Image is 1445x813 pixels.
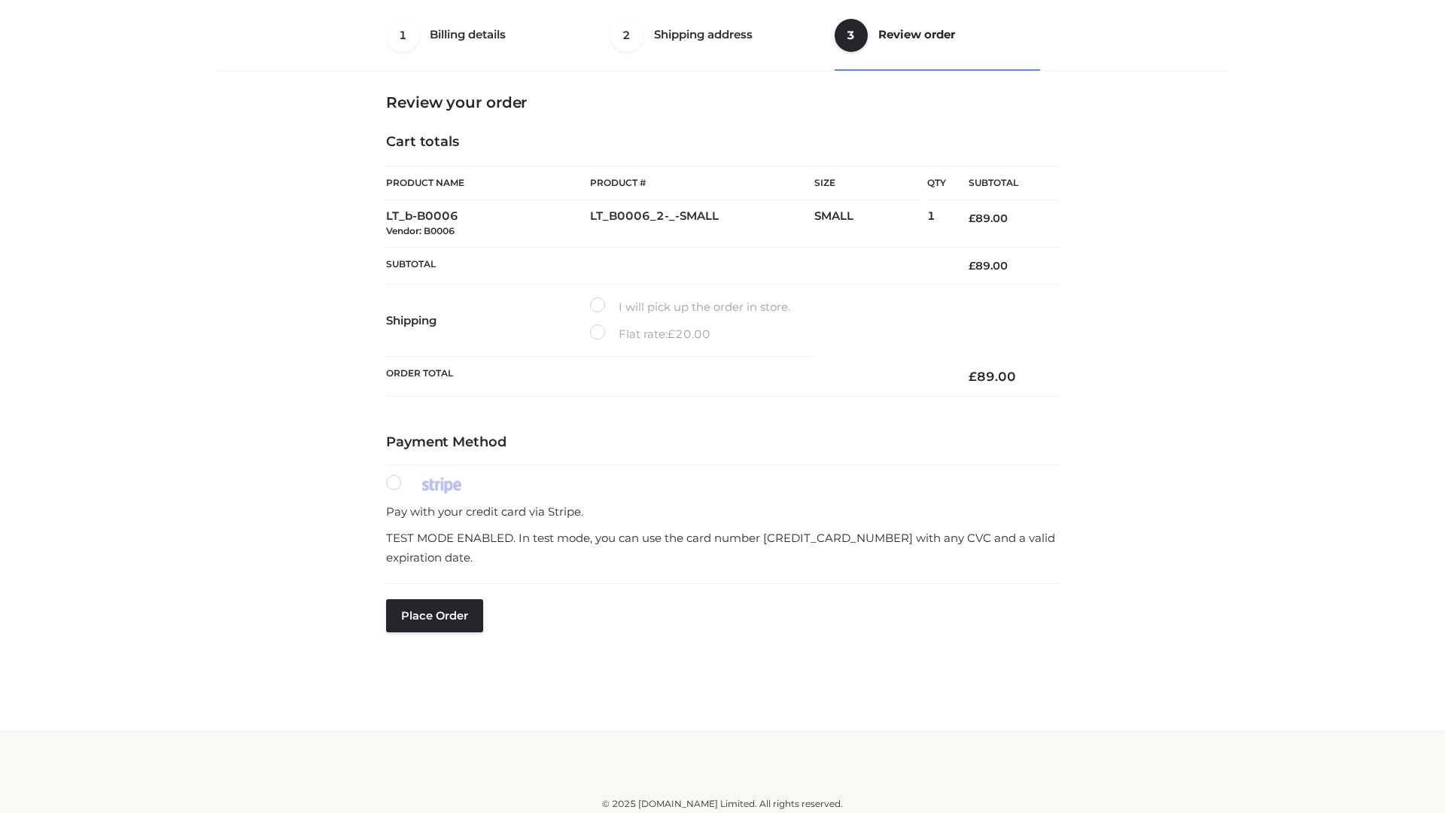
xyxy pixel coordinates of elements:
h3: Review your order [386,93,1059,111]
th: Qty [927,166,946,200]
bdi: 20.00 [668,327,710,341]
span: £ [969,212,975,225]
th: Subtotal [386,247,946,284]
td: LT_b-B0006 [386,200,590,248]
bdi: 89.00 [969,212,1008,225]
th: Size [814,166,920,200]
th: Product # [590,166,814,200]
th: Order Total [386,357,946,397]
td: SMALL [814,200,927,248]
button: Place order [386,599,483,632]
p: TEST MODE ENABLED. In test mode, you can use the card number [CREDIT_CARD_NUMBER] with any CVC an... [386,528,1059,567]
span: £ [969,369,977,384]
th: Product Name [386,166,590,200]
label: I will pick up the order in store. [590,297,790,317]
h4: Cart totals [386,134,1059,151]
th: Shipping [386,285,590,357]
p: Pay with your credit card via Stripe. [386,502,1059,522]
th: Subtotal [946,166,1059,200]
h4: Payment Method [386,434,1059,451]
small: Vendor: B0006 [386,225,455,236]
bdi: 89.00 [969,259,1008,273]
div: © 2025 [DOMAIN_NAME] Limited. All rights reserved. [224,796,1221,811]
td: 1 [927,200,946,248]
span: £ [668,327,675,341]
td: LT_B0006_2-_-SMALL [590,200,814,248]
bdi: 89.00 [969,369,1016,384]
label: Flat rate: [590,324,710,344]
span: £ [969,259,975,273]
